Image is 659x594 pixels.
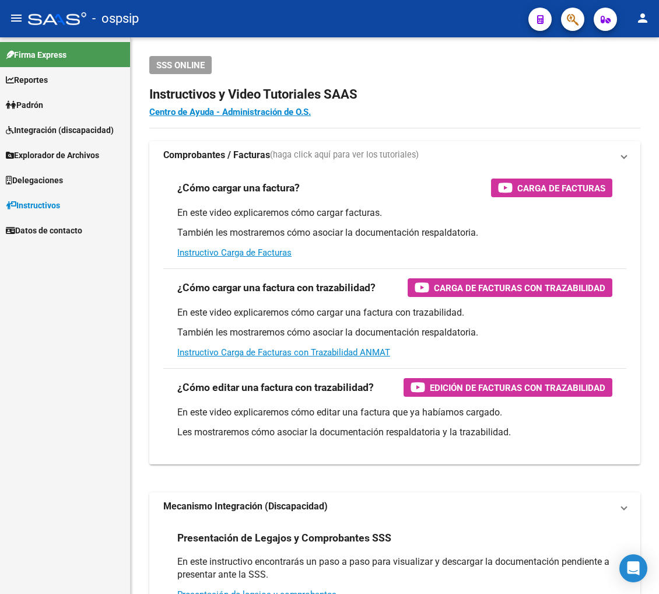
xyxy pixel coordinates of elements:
button: SSS ONLINE [149,56,212,74]
p: En este video explicaremos cómo cargar una factura con trazabilidad. [177,306,612,319]
span: Explorador de Archivos [6,149,99,162]
mat-expansion-panel-header: Mecanismo Integración (Discapacidad) [149,492,640,520]
span: Firma Express [6,48,66,61]
button: Carga de Facturas [491,179,612,197]
button: Edición de Facturas con Trazabilidad [404,378,612,397]
p: En este video explicaremos cómo editar una factura que ya habíamos cargado. [177,406,612,419]
span: Padrón [6,99,43,111]
a: Instructivo Carga de Facturas [177,247,292,258]
h2: Instructivos y Video Tutoriales SAAS [149,83,640,106]
mat-icon: menu [9,11,23,25]
h3: Presentación de Legajos y Comprobantes SSS [177,530,391,546]
p: En este instructivo encontrarás un paso a paso para visualizar y descargar la documentación pendi... [177,555,612,581]
span: Edición de Facturas con Trazabilidad [430,380,605,395]
h3: ¿Cómo editar una factura con trazabilidad? [177,379,374,396]
strong: Comprobantes / Facturas [163,149,270,162]
p: En este video explicaremos cómo cargar facturas. [177,207,612,219]
span: Delegaciones [6,174,63,187]
p: Les mostraremos cómo asociar la documentación respaldatoria y la trazabilidad. [177,426,612,439]
mat-icon: person [636,11,650,25]
mat-expansion-panel-header: Comprobantes / Facturas(haga click aquí para ver los tutoriales) [149,141,640,169]
span: Datos de contacto [6,224,82,237]
button: Carga de Facturas con Trazabilidad [408,278,612,297]
span: Reportes [6,74,48,86]
p: También les mostraremos cómo asociar la documentación respaldatoria. [177,226,612,239]
span: Carga de Facturas con Trazabilidad [434,281,605,295]
a: Instructivo Carga de Facturas con Trazabilidad ANMAT [177,347,390,358]
p: También les mostraremos cómo asociar la documentación respaldatoria. [177,326,612,339]
h3: ¿Cómo cargar una factura con trazabilidad? [177,279,376,296]
span: Instructivos [6,199,60,212]
span: SSS ONLINE [156,60,205,71]
strong: Mecanismo Integración (Discapacidad) [163,500,328,513]
span: (haga click aquí para ver los tutoriales) [270,149,419,162]
span: Integración (discapacidad) [6,124,114,137]
span: Carga de Facturas [517,181,605,195]
div: Open Intercom Messenger [619,554,647,582]
h3: ¿Cómo cargar una factura? [177,180,300,196]
a: Centro de Ayuda - Administración de O.S. [149,107,311,117]
div: Comprobantes / Facturas(haga click aquí para ver los tutoriales) [149,169,640,464]
span: - ospsip [92,6,139,32]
